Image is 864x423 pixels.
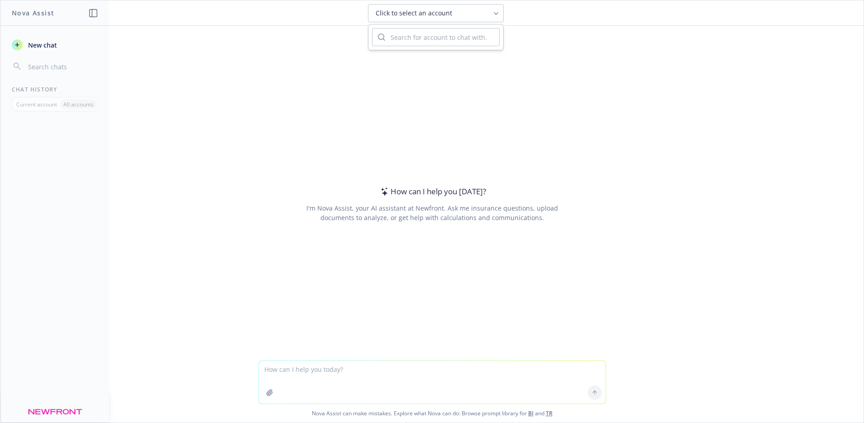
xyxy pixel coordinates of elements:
[1,86,109,93] div: Chat History
[378,186,486,197] div: How can I help you [DATE]?
[305,203,559,222] div: I'm Nova Assist, your AI assistant at Newfront. Ask me insurance questions, upload documents to a...
[26,40,57,50] span: New chat
[385,29,499,46] input: Search for account to chat with...
[528,409,534,417] a: BI
[63,101,94,108] p: All accounts
[8,37,102,53] button: New chat
[4,404,860,423] span: Nova Assist can make mistakes. Explore what Nova can do: Browse prompt library for and
[376,9,452,18] span: Click to select an account
[12,8,54,18] h1: Nova Assist
[546,409,553,417] a: TR
[368,4,504,22] button: Click to select an account
[16,101,57,108] p: Current account
[26,60,98,73] input: Search chats
[378,34,385,41] svg: Search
